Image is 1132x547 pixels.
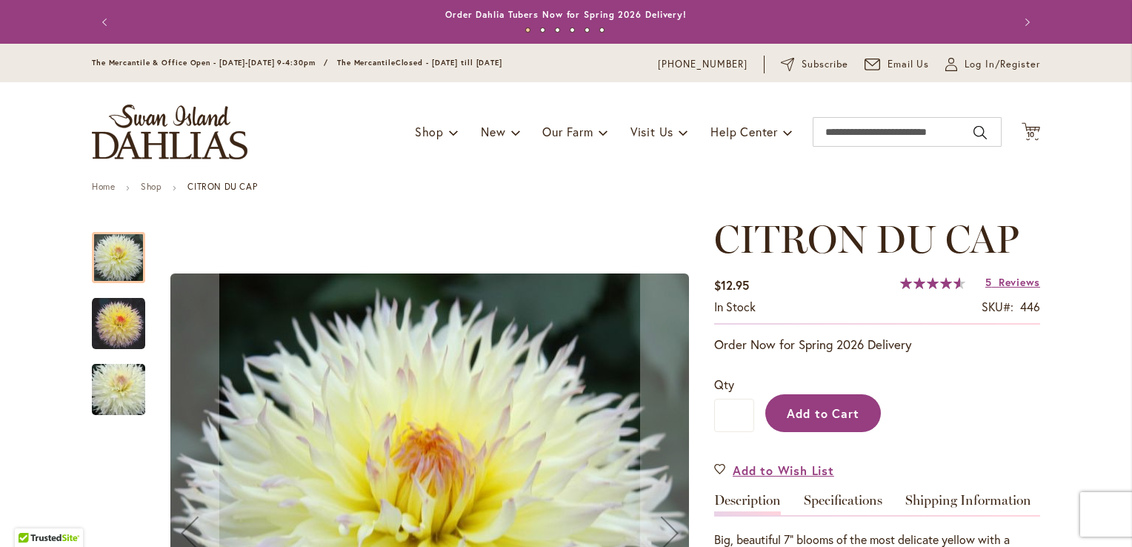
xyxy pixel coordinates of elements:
div: 92% [900,277,965,289]
span: New [481,124,505,139]
button: 1 of 6 [525,27,530,33]
span: Add to Wish List [733,462,834,479]
span: In stock [714,299,756,314]
img: CITRON DU CAP [65,354,172,425]
span: Shop [415,124,444,139]
a: Email Us [865,57,930,72]
button: Next [1011,7,1040,37]
button: Previous [92,7,121,37]
span: Our Farm [542,124,593,139]
div: CITRON DU CAP [92,349,145,415]
a: [PHONE_NUMBER] [658,57,748,72]
div: 446 [1020,299,1040,316]
span: The Mercantile & Office Open - [DATE]-[DATE] 9-4:30pm / The Mercantile [92,58,396,67]
span: Closed - [DATE] till [DATE] [396,58,502,67]
span: Add to Cart [787,405,860,421]
a: Add to Wish List [714,462,834,479]
span: CITRON DU CAP [714,216,1019,262]
strong: SKU [982,299,1013,314]
button: 3 of 6 [555,27,560,33]
p: Order Now for Spring 2026 Delivery [714,336,1040,354]
button: 10 [1022,122,1040,142]
a: Description [714,494,781,515]
div: CITRON DU CAP [92,283,160,349]
a: Subscribe [781,57,848,72]
span: Log In/Register [965,57,1040,72]
button: 2 of 6 [540,27,545,33]
img: CITRON DU CAP [92,297,145,351]
span: Reviews [999,275,1040,289]
strong: CITRON DU CAP [187,181,257,192]
button: 4 of 6 [570,27,575,33]
button: 5 of 6 [585,27,590,33]
span: 5 [985,275,992,289]
button: 6 of 6 [599,27,605,33]
iframe: Launch Accessibility Center [11,494,53,536]
a: store logo [92,105,247,159]
div: Availability [714,299,756,316]
div: CITRON DU CAP [92,217,160,283]
a: Shop [141,181,162,192]
span: Qty [714,377,734,392]
a: Shipping Information [905,494,1031,515]
span: Visit Us [630,124,673,139]
a: Specifications [804,494,882,515]
a: Order Dahlia Tubers Now for Spring 2026 Delivery! [445,9,687,20]
span: 10 [1027,130,1036,139]
button: Add to Cart [765,394,881,432]
span: Subscribe [802,57,848,72]
span: $12.95 [714,277,749,293]
span: Email Us [888,57,930,72]
a: Home [92,181,115,192]
a: Log In/Register [945,57,1040,72]
a: 5 Reviews [985,275,1040,289]
span: Help Center [710,124,778,139]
